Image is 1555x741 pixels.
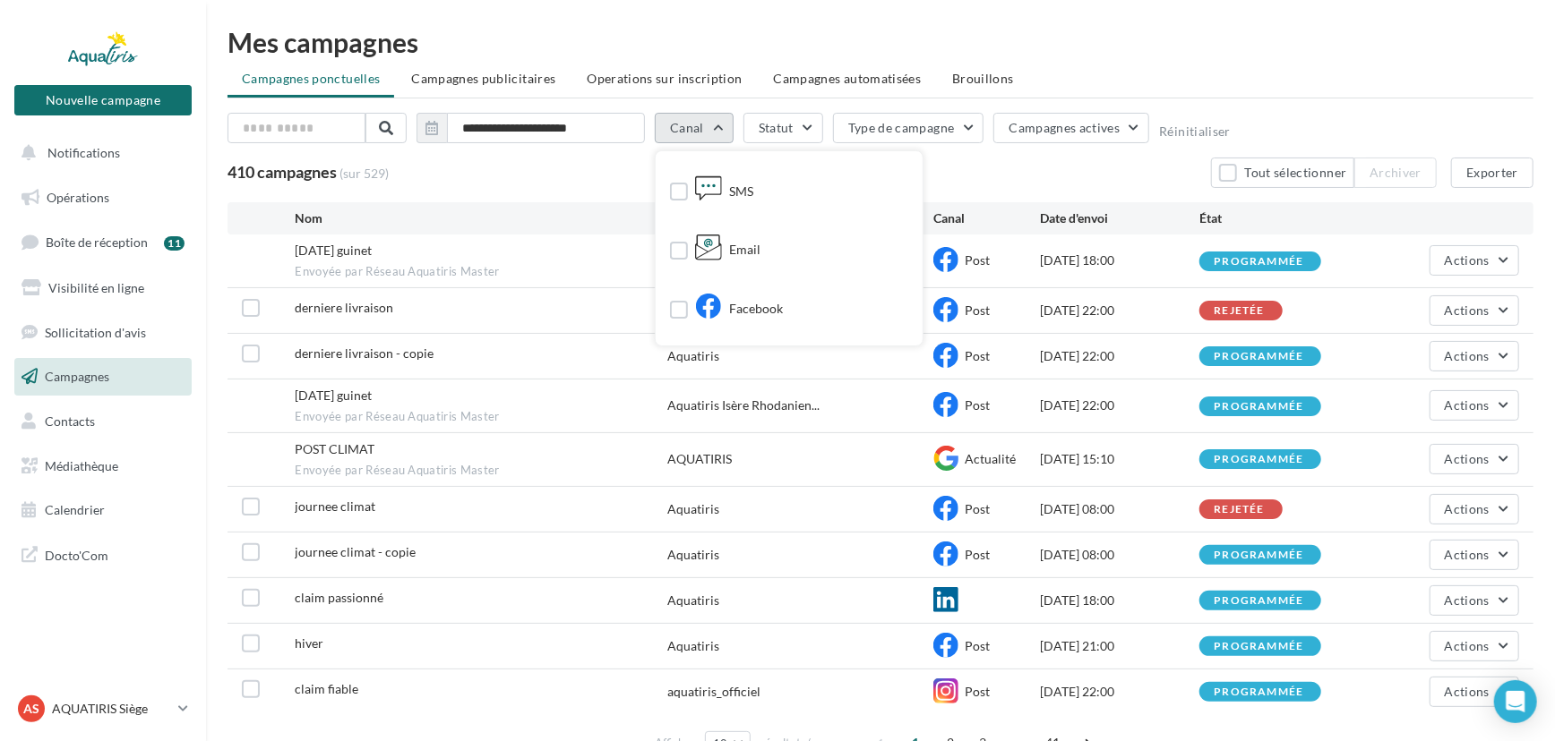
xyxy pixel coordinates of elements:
button: Notifications [11,134,188,172]
a: Visibilité en ligne [11,269,195,307]
span: Post [965,397,990,413]
div: Open Intercom Messenger [1494,680,1537,723]
span: Actualité [965,451,1016,466]
div: programmée [1214,595,1303,607]
span: POST CLIMAT [295,441,374,456]
span: derniere livraison [295,300,393,315]
span: Campagnes actives [1009,120,1120,135]
span: Post [965,302,990,318]
a: Opérations [11,179,195,217]
div: aquatiris_officiel [667,683,760,701]
span: Notifications [47,145,120,160]
button: Actions [1430,631,1519,661]
span: claim passionné [295,590,383,605]
button: Actions [1430,494,1519,524]
span: Campagnes publicitaires [411,71,555,86]
button: Nouvelle campagne [14,85,192,115]
span: Boîte de réception [46,234,148,250]
a: Campagnes [11,358,195,396]
span: Envoyée par Réseau Aquatiris Master [295,409,667,425]
div: 11 [164,236,185,251]
div: Aquatiris [667,637,719,655]
div: Aquatiris [667,500,719,518]
div: Aquatiris [667,546,719,564]
div: Nom [295,209,667,227]
span: hiver [295,635,323,651]
a: AS AQUATIRIS Siège [14,692,192,726]
span: Actions [1445,252,1490,268]
span: Actions [1445,638,1490,653]
div: [DATE] 22:00 [1040,302,1199,319]
span: Post [965,638,990,653]
button: Type de campagne [833,113,984,143]
button: Réinitialiser [1159,124,1231,139]
div: rejetée [1214,504,1264,515]
span: Visibilité en ligne [48,280,144,295]
div: Canal [933,209,1040,227]
span: Operations sur inscription [587,71,742,86]
span: Calendrier [45,502,105,517]
div: [DATE] 15:10 [1040,450,1199,468]
a: Boîte de réception11 [11,223,195,261]
button: Actions [1430,677,1519,707]
div: [DATE] 22:00 [1040,347,1199,365]
button: Canal [655,113,734,143]
span: 30/12/25 guinet [295,243,372,258]
div: État [1199,209,1359,227]
div: Date d'envoi [1040,209,1199,227]
div: Aquatiris [667,592,719,609]
span: Campagnes automatisées [774,71,922,86]
a: Sollicitation d'avis [11,314,195,352]
p: AQUATIRIS Siège [52,700,171,718]
div: programmée [1214,454,1303,465]
a: Docto'Com [11,536,195,574]
span: Post [965,547,990,562]
div: SMS [695,179,753,206]
span: Aquatiris Isère Rhodanien... [667,396,820,414]
div: programmée [1214,549,1303,561]
span: Docto'Com [45,543,108,566]
a: Calendrier [11,491,195,529]
span: Contacts [45,413,95,429]
a: Médiathèque [11,447,195,485]
div: rejetée [1214,305,1264,317]
div: [DATE] 08:00 [1040,500,1199,518]
button: Exporter [1451,158,1534,188]
span: Campagnes [45,369,109,384]
button: Actions [1430,540,1519,570]
div: [DATE] 18:00 [1040,251,1199,269]
div: programmée [1214,641,1303,652]
span: AS [23,700,39,718]
span: Envoyée par Réseau Aquatiris Master [295,264,667,280]
span: Opérations [47,190,109,205]
div: programmée [1214,401,1303,413]
button: Tout sélectionner [1211,158,1354,188]
button: Archiver [1354,158,1437,188]
div: Email [695,238,760,265]
div: programmée [1214,686,1303,698]
div: programmée [1214,256,1303,268]
span: (sur 529) [339,165,389,183]
span: Post [965,348,990,363]
a: Contacts [11,403,195,440]
button: Actions [1430,341,1519,371]
span: 410 campagnes [228,162,337,182]
div: Mes campagnes [228,29,1534,55]
div: [DATE] 22:00 [1040,396,1199,414]
button: Actions [1430,585,1519,616]
span: Actions [1445,348,1490,363]
button: Actions [1430,245,1519,276]
span: derniere livraison - copie [295,345,434,361]
button: Actions [1430,444,1519,474]
div: Facebook [695,297,783,324]
span: journee climat [295,498,375,514]
span: Actions [1445,302,1490,318]
button: Statut [743,113,823,143]
span: Actions [1445,592,1490,608]
span: Brouillons [952,71,1014,86]
span: journee climat - copie [295,544,416,559]
span: Post [965,252,990,268]
span: Post [965,501,990,516]
div: [DATE] 08:00 [1040,546,1199,564]
span: Actions [1445,451,1490,466]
